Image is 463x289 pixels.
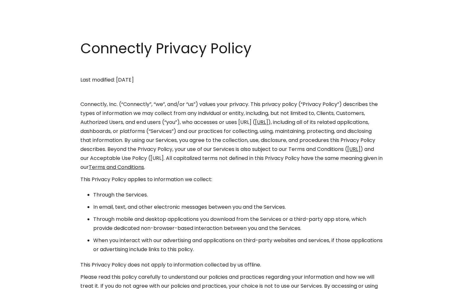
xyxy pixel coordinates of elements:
[80,75,383,84] p: Last modified: [DATE]
[80,175,383,184] p: This Privacy Policy applies to information we collect:
[80,260,383,269] p: This Privacy Policy does not apply to information collected by us offline.
[93,215,383,233] li: Through mobile and desktop applications you download from the Services or a third-party app store...
[93,203,383,212] li: In email, text, and other electronic messages between you and the Services.
[347,145,360,153] a: [URL]
[6,277,39,287] aside: Language selected: English
[80,39,383,58] h1: Connectly Privacy Policy
[89,163,144,171] a: Terms and Conditions
[13,278,39,287] ul: Language list
[80,100,383,172] p: Connectly, Inc. (“Connectly”, “we”, and/or “us”) values your privacy. This privacy policy (“Priva...
[93,236,383,254] li: When you interact with our advertising and applications on third-party websites and services, if ...
[255,118,268,126] a: [URL]
[80,63,383,72] p: ‍
[93,190,383,199] li: Through the Services.
[80,88,383,97] p: ‍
